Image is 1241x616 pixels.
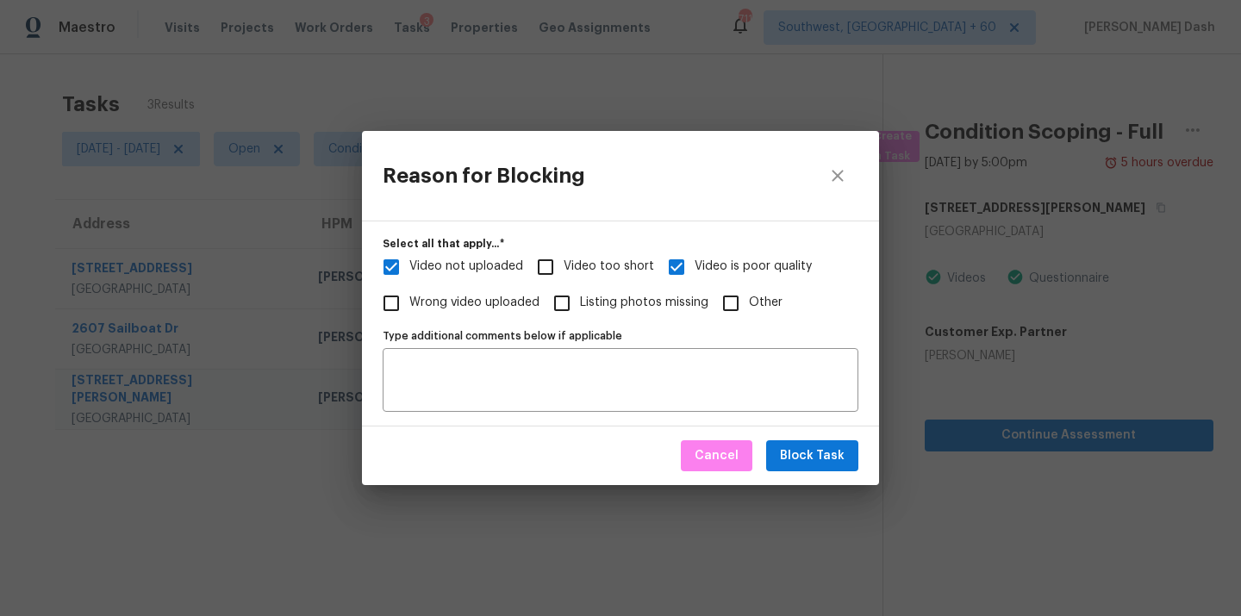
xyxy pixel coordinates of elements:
[564,258,654,276] span: Video too short
[527,249,564,285] span: Video too short
[383,324,858,412] div: Additional Comments
[713,285,749,321] span: Other
[383,164,585,188] h3: Reason for Blocking
[373,285,409,321] span: Wrong video uploaded
[681,440,752,472] button: Cancel
[409,258,523,276] span: Video not uploaded
[373,249,409,285] span: Video not uploaded
[817,155,858,196] button: close
[695,258,812,276] span: Video is poor quality
[409,294,539,312] span: Wrong video uploaded
[580,294,708,312] span: Listing photos missing
[695,445,739,467] span: Cancel
[544,285,580,321] span: Listing photos missing
[780,445,845,467] span: Block Task
[749,294,783,312] span: Other
[383,239,858,249] label: Select all that apply...
[383,331,858,341] label: Type additional comments below if applicable
[766,440,858,472] button: Block Task
[658,249,695,285] span: Video is poor quality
